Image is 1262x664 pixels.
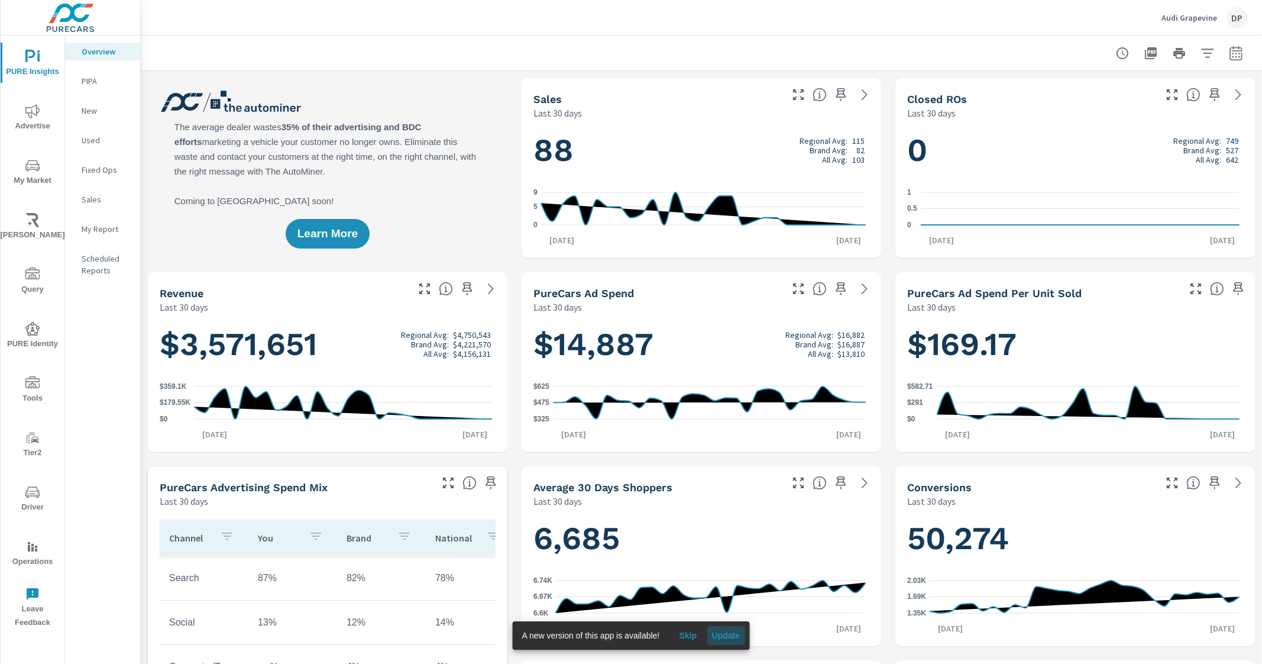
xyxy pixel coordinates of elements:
[533,576,552,585] text: 6.74K
[907,494,956,508] p: Last 30 days
[937,428,979,440] p: [DATE]
[82,75,131,87] p: PIPA
[426,563,514,593] td: 78%
[337,563,426,593] td: 82%
[481,279,500,298] a: See more details in report
[907,130,1243,170] h1: 0
[907,593,926,601] text: 1.69K
[458,279,477,298] span: Save this to your personalized report
[4,322,61,351] span: PURE Identity
[789,85,808,104] button: Make Fullscreen
[1186,88,1200,102] span: Number of Repair Orders Closed by the selected dealership group over the selected time range. [So...
[435,532,477,544] p: National
[160,481,328,494] h5: PureCars Advertising Spend Mix
[907,415,915,423] text: $0
[160,399,190,407] text: $179.55K
[1196,41,1219,65] button: Apply Filters
[837,330,865,340] p: $16,882
[533,399,549,407] text: $475
[1186,476,1200,490] span: The number of dealer-specified goals completed by a visitor. [Source: This data is provided by th...
[1196,155,1221,165] p: All Avg:
[82,134,131,146] p: Used
[1210,282,1224,296] span: Average cost of advertising per each vehicle sold at the dealer over the selected date range. The...
[907,324,1243,365] h1: $169.17
[533,130,869,170] h1: 88
[82,164,131,176] p: Fixed Ops
[160,415,168,423] text: $0
[1226,146,1238,155] p: 527
[65,191,140,208] div: Sales
[855,279,874,298] a: See more details in report
[65,43,140,60] div: Overview
[160,324,496,365] h1: $3,571,651
[828,234,869,246] p: [DATE]
[541,234,583,246] p: [DATE]
[286,219,370,249] button: Learn More
[423,349,449,359] p: All Avg:
[533,202,538,211] text: 5
[4,50,61,79] span: PURE Insights
[1229,85,1248,104] a: See more details in report
[1173,136,1221,146] p: Regional Avg:
[1229,279,1248,298] span: Save this to your personalized report
[4,587,61,630] span: Leave Feedback
[453,349,491,359] p: $4,156,131
[831,85,850,104] span: Save this to your personalized report
[808,349,833,359] p: All Avg:
[789,473,808,492] button: Make Fullscreen
[4,540,61,569] span: Operations
[533,300,582,314] p: Last 30 days
[533,415,549,423] text: $325
[4,267,61,296] span: Query
[1205,85,1224,104] span: Save this to your personalized report
[194,428,235,440] p: [DATE]
[852,155,865,165] p: 103
[907,481,972,494] h5: Conversions
[337,608,426,637] td: 12%
[1202,234,1243,246] p: [DATE]
[554,428,595,440] p: [DATE]
[711,630,740,641] span: Update
[907,221,911,229] text: 0
[533,93,562,105] h5: Sales
[82,223,131,235] p: My Report
[533,481,672,494] h5: Average 30 Days Shoppers
[907,518,1243,559] h1: 50,274
[1163,473,1182,492] button: Make Fullscreen
[258,532,299,544] p: You
[439,473,458,492] button: Make Fullscreen
[813,282,827,296] span: Total cost of media for all PureCars channels for the selected dealership group over the selected...
[1139,41,1163,65] button: "Export Report to PDF"
[907,205,917,213] text: 0.5
[462,476,477,490] span: This table looks at how you compare to the amount of budget you spend per channel as opposed to y...
[907,106,956,120] p: Last 30 days
[347,532,388,544] p: Brand
[426,608,514,637] td: 14%
[907,399,923,407] text: $291
[533,382,549,391] text: $625
[813,88,827,102] span: Number of vehicles sold by the dealership over the selected date range. [Source: This data is sou...
[481,473,500,492] span: Save this to your personalized report
[828,428,869,440] p: [DATE]
[411,340,449,349] p: Brand Avg:
[533,188,538,196] text: 9
[1205,473,1224,492] span: Save this to your personalized report
[4,485,61,514] span: Driver
[82,46,131,57] p: Overview
[907,576,926,585] text: 2.03K
[795,340,833,349] p: Brand Avg:
[169,532,211,544] p: Channel
[454,428,496,440] p: [DATE]
[907,609,926,617] text: 1.35K
[907,287,1082,299] h5: PureCars Ad Spend Per Unit Sold
[533,287,634,299] h5: PureCars Ad Spend
[248,608,337,637] td: 13%
[785,330,833,340] p: Regional Avg:
[828,623,869,634] p: [DATE]
[82,253,131,276] p: Scheduled Reports
[533,494,582,508] p: Last 30 days
[533,592,552,601] text: 6.67K
[160,563,248,593] td: Search
[160,608,248,637] td: Social
[837,349,865,359] p: $13,810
